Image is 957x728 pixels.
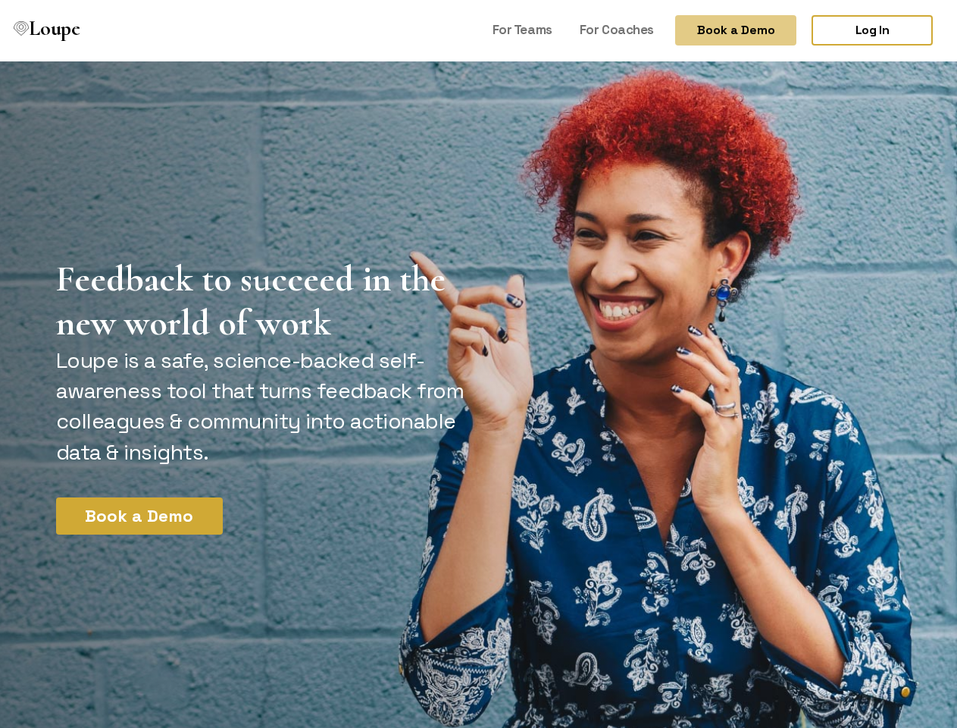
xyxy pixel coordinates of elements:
[486,15,558,44] a: For Teams
[812,15,933,45] a: Log In
[56,345,470,468] p: Loupe is a safe, science-backed self-awareness tool that turns feedback from colleagues & communi...
[574,15,660,44] a: For Coaches
[675,15,796,45] button: Book a Demo
[9,15,85,46] a: Loupe
[56,497,223,535] button: Book a Demo
[14,21,29,36] img: Loupe Logo
[56,257,470,345] h1: Feedback to succeed in the new world of work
